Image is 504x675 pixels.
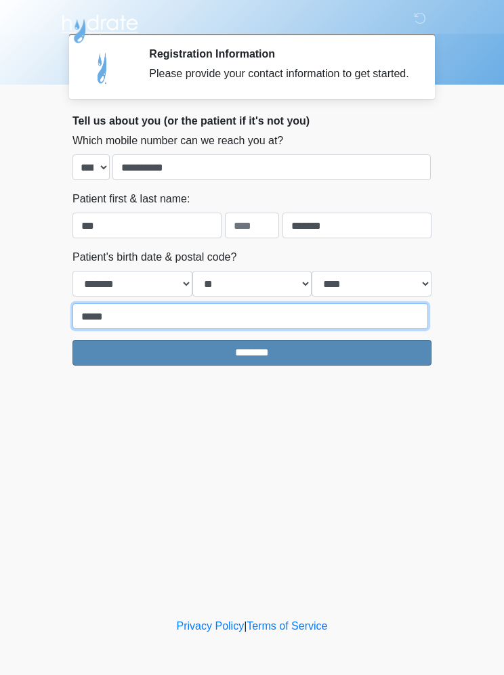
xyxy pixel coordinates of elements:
[149,66,411,82] div: Please provide your contact information to get started.
[72,114,432,127] h2: Tell us about you (or the patient if it's not you)
[244,620,247,632] a: |
[72,249,236,265] label: Patient's birth date & postal code?
[72,191,190,207] label: Patient first & last name:
[59,10,140,44] img: Hydrate IV Bar - Flagstaff Logo
[247,620,327,632] a: Terms of Service
[177,620,245,632] a: Privacy Policy
[83,47,123,88] img: Agent Avatar
[72,133,283,149] label: Which mobile number can we reach you at?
